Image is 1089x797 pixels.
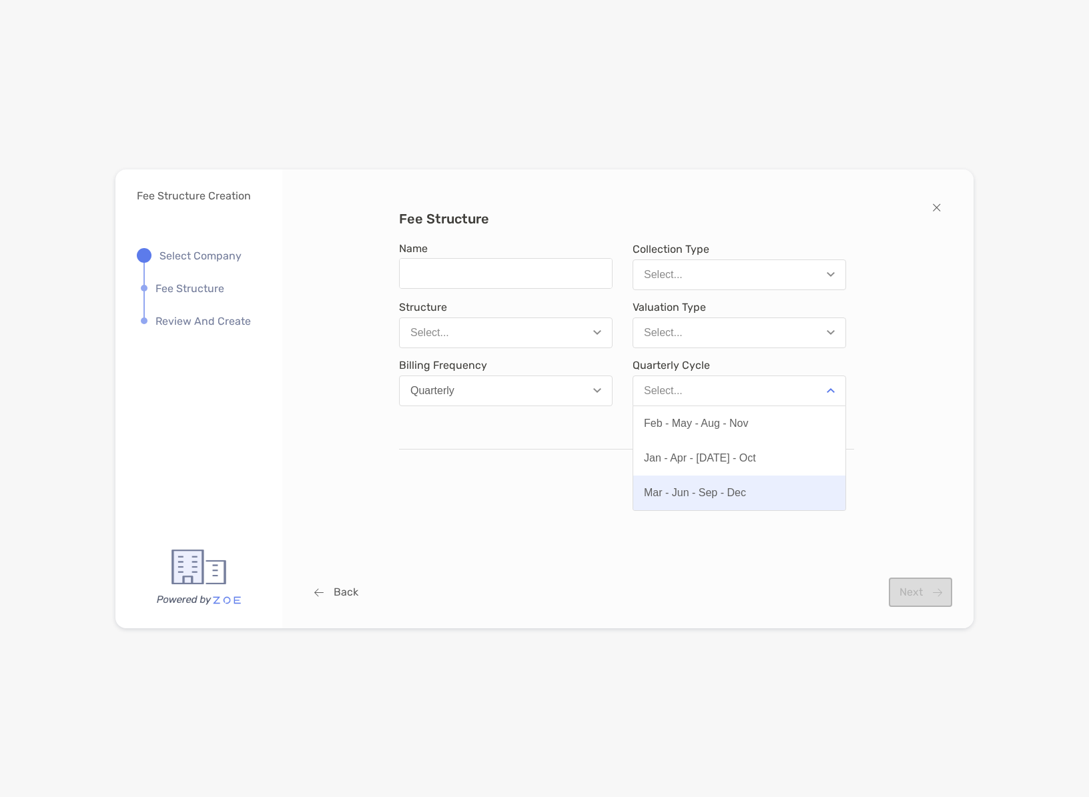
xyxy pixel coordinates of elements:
button: Feb - May - Aug - Nov [633,406,845,441]
button: Select... [399,317,613,348]
button: Mar - Jun - Sep - Dec [633,476,845,510]
button: Jan - Apr - [DATE] - Oct [633,441,845,476]
div: Mar - Jun - Sep - Dec [644,487,746,499]
div: Feb - May - Aug - Nov [644,418,749,430]
div: Quarterly [410,385,454,397]
button: Quarterly [399,375,613,406]
img: Open dropdown arrow [827,388,835,393]
p: Fee Structure [155,280,224,297]
span: Collection Type [633,243,846,255]
div: Select... [410,327,449,339]
div: Select... [644,327,683,339]
img: Powered By Zoe Logo [159,540,239,594]
span: Quarterly Cycle [633,359,846,371]
h3: Fee Structure [399,211,857,227]
label: Name [399,243,428,254]
p: Select Company [159,247,242,264]
button: Back [304,578,368,607]
button: Select... [633,259,846,290]
span: Valuation Type [633,301,846,313]
button: Select... [633,317,846,348]
div: Jan - Apr - [DATE] - Oct [644,452,756,464]
p: Fee Structure Creation [137,189,251,202]
img: Open dropdown arrow [827,330,835,335]
span: Structure [399,301,613,313]
img: Powered By Zoe Logo [155,594,243,607]
div: Select... [644,385,683,397]
div: Select... [644,269,683,281]
img: Open dropdown arrow [593,388,601,393]
img: Open dropdown arrow [827,272,835,277]
img: Open dropdown arrow [593,330,601,335]
button: Select... [633,375,846,406]
span: Billing Frequency [399,359,613,371]
p: Review And Create [155,313,251,329]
